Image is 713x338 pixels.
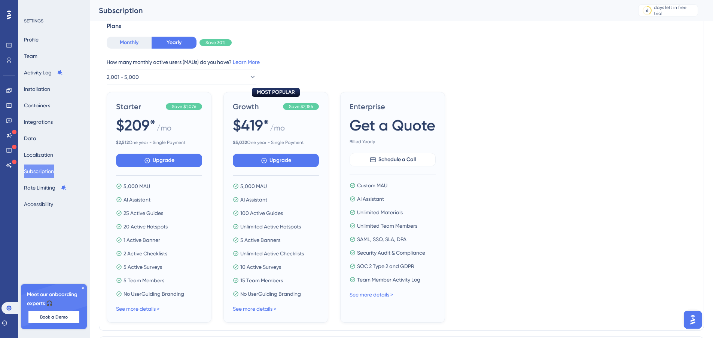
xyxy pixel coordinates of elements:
span: One year - Single Payment [233,139,319,145]
div: Subscription [99,5,619,16]
span: Unlimited Active Checklists [240,249,304,258]
span: Unlimited Active Hotspots [240,222,301,231]
button: Rate Limiting [24,181,67,194]
span: Save $2,156 [289,104,313,110]
button: Accessibility [24,197,53,211]
span: 10 Active Surveys [240,262,281,271]
span: Unlimited Materials [357,208,403,217]
span: 5 Team Members [124,276,164,285]
span: Meet our onboarding experts 🎧 [27,290,81,308]
span: 2 Active Checklists [124,249,167,258]
span: / mo [156,123,171,136]
a: See more details > [116,306,159,312]
span: 20 Active Hotspots [124,222,168,231]
div: MOST POPULAR [252,88,300,97]
span: No UserGuiding Branding [240,289,301,298]
button: Subscription [24,165,54,178]
div: How many monthly active users (MAUs) do you have? [107,58,696,67]
span: Get a Quote [350,115,435,136]
span: One year - Single Payment [116,139,202,145]
span: Save 30% [205,40,226,46]
button: Monthly [107,37,152,49]
button: Profile [24,33,39,46]
div: days left in free trial [654,4,695,16]
button: Localization [24,148,53,162]
span: Starter [116,101,163,112]
span: Custom MAU [357,181,387,190]
a: See more details > [350,292,393,298]
span: Growth [233,101,280,112]
span: AI Assistant [357,194,384,203]
a: See more details > [233,306,276,312]
span: 25 Active Guides [124,209,163,218]
span: AI Assistant [240,195,267,204]
button: Integrations [24,115,53,129]
span: $209* [116,115,156,136]
button: Upgrade [116,154,202,167]
span: Billed Yearly [350,139,436,145]
span: Save $1,076 [172,104,196,110]
span: $419* [233,115,269,136]
span: 100 Active Guides [240,209,283,218]
a: Learn More [233,59,260,65]
iframe: UserGuiding AI Assistant Launcher [682,308,704,331]
button: Yearly [152,37,196,49]
span: 2,001 - 5,000 [107,73,139,82]
span: 15 Team Members [240,276,283,285]
div: Plans [107,22,696,31]
div: SETTINGS [24,18,85,24]
span: SAML, SSO, SLA, DPA [357,235,406,244]
span: Upgrade [153,156,174,165]
b: $ 2,512 [116,140,129,145]
button: Installation [24,82,50,96]
span: 5 Active Banners [240,236,280,245]
button: Upgrade [233,154,319,167]
span: 5,000 MAU [124,182,150,191]
button: Schedule a Call [350,153,436,166]
button: Containers [24,99,50,112]
span: Unlimited Team Members [357,221,417,230]
button: Book a Demo [28,311,79,323]
span: AI Assistant [124,195,150,204]
span: Schedule a Call [378,155,416,164]
span: Upgrade [269,156,291,165]
span: Book a Demo [40,314,68,320]
span: Security Audit & Compliance [357,248,425,257]
button: Data [24,132,36,145]
div: 6 [646,7,649,13]
span: Enterprise [350,101,436,112]
span: / mo [270,123,285,136]
span: No UserGuiding Branding [124,289,184,298]
span: 5,000 MAU [240,182,267,191]
b: $ 5,032 [233,140,247,145]
span: 5 Active Surveys [124,262,162,271]
button: Activity Log [24,66,63,79]
span: Team Member Activity Log [357,275,420,284]
button: Team [24,49,37,63]
button: 2,001 - 5,000 [107,70,256,84]
span: SOC 2 Type 2 and GDPR [357,262,414,271]
span: 1 Active Banner [124,236,160,245]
